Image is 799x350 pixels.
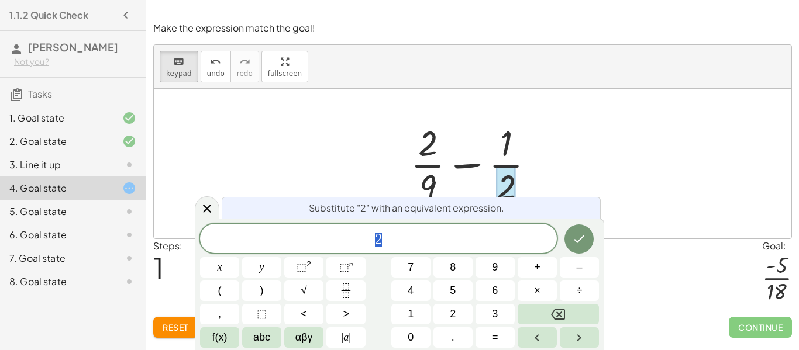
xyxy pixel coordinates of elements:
[14,56,136,68] div: Not you?
[122,228,136,242] i: Task not started.
[342,330,351,345] span: a
[260,259,264,275] span: y
[153,317,198,338] button: Reset
[452,330,454,345] span: .
[476,327,515,348] button: Equals
[433,257,473,278] button: 8
[242,327,281,348] button: Alphabet
[257,306,267,322] span: ⬚
[408,283,414,299] span: 4
[201,51,231,82] button: undoundo
[242,280,281,301] button: )
[122,205,136,219] i: Task not started.
[122,181,136,195] i: Task started.
[153,249,164,285] span: 1
[297,261,306,273] span: ⬚
[301,283,307,299] span: √
[28,88,52,100] span: Tasks
[349,331,351,343] span: |
[408,330,414,345] span: 0
[200,257,239,278] button: x
[450,306,456,322] span: 2
[9,205,104,219] div: 5. Goal state
[268,70,302,78] span: fullscreen
[476,257,515,278] button: 9
[375,233,382,247] span: 2
[173,55,184,69] i: keyboard
[9,228,104,242] div: 6. Goal state
[212,330,228,345] span: f(x)
[518,304,599,324] button: Backspace
[284,304,323,324] button: Less than
[153,22,792,35] p: Make the expression match the goal!
[28,40,118,54] span: [PERSON_NAME]
[122,134,136,148] i: Task finished and correct.
[122,111,136,125] i: Task finished and correct.
[284,257,323,278] button: Squared
[200,280,239,301] button: (
[9,8,88,22] h4: 1.1.2 Quick Check
[391,327,431,348] button: 0
[9,134,104,148] div: 2. Goal state
[492,283,498,299] span: 6
[242,304,281,324] button: Placeholder
[326,257,366,278] button: Superscript
[237,70,253,78] span: redo
[326,327,366,348] button: Absolute value
[9,251,104,265] div: 7. Goal state
[253,330,270,345] span: abc
[218,283,222,299] span: (
[762,239,792,253] div: Goal:
[261,51,308,82] button: fullscreen
[153,240,182,252] label: Steps:
[342,331,344,343] span: |
[239,55,250,69] i: redo
[326,304,366,324] button: Greater than
[408,259,414,275] span: 7
[160,51,198,82] button: keyboardkeypad
[163,322,188,332] span: Reset
[391,304,431,324] button: 1
[9,158,104,172] div: 3. Line it up
[476,280,515,301] button: 6
[210,55,221,69] i: undo
[343,306,349,322] span: >
[295,330,313,345] span: αβγ
[339,261,349,273] span: ⬚
[326,280,366,301] button: Fraction
[207,70,225,78] span: undo
[349,259,353,268] sup: n
[200,304,239,324] button: ,
[122,158,136,172] i: Task not started.
[391,280,431,301] button: 4
[200,327,239,348] button: Functions
[560,257,599,278] button: Minus
[408,306,414,322] span: 1
[576,259,582,275] span: –
[284,327,323,348] button: Greek alphabet
[450,259,456,275] span: 8
[450,283,456,299] span: 5
[284,280,323,301] button: Square root
[518,327,557,348] button: Left arrow
[518,257,557,278] button: Plus
[9,275,104,289] div: 8. Goal state
[534,283,540,299] span: ×
[433,327,473,348] button: .
[564,224,594,254] button: Done
[433,304,473,324] button: 2
[476,304,515,324] button: 3
[9,111,104,125] div: 1. Goal state
[230,51,259,82] button: redoredo
[534,259,540,275] span: +
[218,306,221,322] span: ,
[306,259,311,268] sup: 2
[560,280,599,301] button: Divide
[166,70,192,78] span: keypad
[9,181,104,195] div: 4. Goal state
[577,283,583,299] span: ÷
[391,257,431,278] button: 7
[309,201,504,215] span: Substitute "2" with an equivalent expression.
[122,275,136,289] i: Task not started.
[242,257,281,278] button: y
